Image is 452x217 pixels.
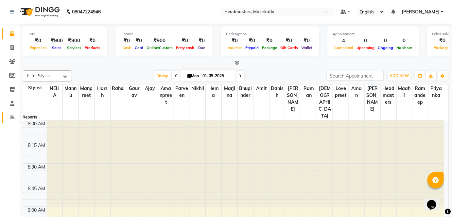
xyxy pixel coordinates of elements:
[333,31,414,37] div: Appointment
[17,3,61,21] img: logo
[327,71,384,81] input: Search Appointment
[121,31,207,37] div: Finance
[27,120,47,127] div: 8:00 AM
[317,84,333,120] span: [DEMOGRAPHIC_DATA]
[381,84,396,106] span: Headmasters
[260,45,279,50] span: Package
[126,84,142,99] span: Gaurav
[333,45,355,50] span: Completed
[206,84,221,99] span: Hema
[376,37,395,45] div: 0
[28,37,48,45] div: ₹0
[27,207,47,214] div: 9:00 AM
[355,37,376,45] div: 0
[83,45,102,50] span: Products
[27,164,47,171] div: 8:30 AM
[27,185,47,192] div: 8:45 AM
[95,84,110,99] span: Harsh
[300,37,314,45] div: ₹0
[269,84,285,99] span: Danish
[244,37,260,45] div: ₹0
[388,71,410,81] button: ADD NEW
[133,45,145,50] span: Card
[83,37,102,45] div: ₹0
[355,45,376,50] span: Upcoming
[121,37,133,45] div: ₹0
[174,37,196,45] div: ₹0
[300,45,314,50] span: Wallet
[48,37,65,45] div: ₹900
[186,73,200,78] span: Mon
[376,45,395,50] span: Ongoing
[145,45,174,50] span: Online/Custom
[111,84,126,93] span: Rahul
[260,37,279,45] div: ₹0
[333,84,349,99] span: Lovepreet
[72,3,101,21] b: 08047224946
[65,37,83,45] div: ₹900
[174,45,196,50] span: Petty cash
[50,45,63,50] span: Sales
[21,113,39,121] div: Reports
[196,37,207,45] div: ₹0
[142,84,158,93] span: Ajay
[390,73,409,78] span: ADD NEW
[65,45,83,50] span: Services
[395,45,414,50] span: No show
[412,84,428,106] span: Ramandeep
[226,31,314,37] div: Redemption
[238,84,253,99] span: Bhupinder
[47,84,63,99] span: NEHA
[200,71,233,81] input: 2025-09-01
[279,37,300,45] div: ₹0
[226,37,244,45] div: ₹0
[27,73,50,78] span: Filter Stylist
[222,84,237,99] span: Marjina
[121,45,133,50] span: Cash
[395,37,414,45] div: 0
[133,37,145,45] div: ₹0
[428,84,444,99] span: Priyanka
[253,84,269,93] span: Amit
[174,84,190,99] span: parveen
[226,45,244,50] span: Voucher
[79,84,95,99] span: Manpreet
[244,45,260,50] span: Prepaid
[28,31,102,37] div: Total
[63,84,78,99] span: Mannu
[158,84,174,106] span: Amanpreet
[154,71,171,81] span: Today
[197,45,207,50] span: Due
[190,84,206,93] span: Nikhil
[285,84,301,113] span: [PERSON_NAME]
[279,45,300,50] span: Gift Cards
[349,84,365,99] span: Aman
[145,37,174,45] div: ₹900
[402,9,440,15] span: [PERSON_NAME]
[28,45,48,50] span: Expenses
[23,84,47,91] div: Stylist
[397,84,412,99] span: Maahi
[27,142,47,149] div: 8:15 AM
[365,84,380,113] span: [PERSON_NAME]
[333,37,355,45] div: 4
[301,84,317,99] span: Raman
[425,191,445,210] iframe: chat widget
